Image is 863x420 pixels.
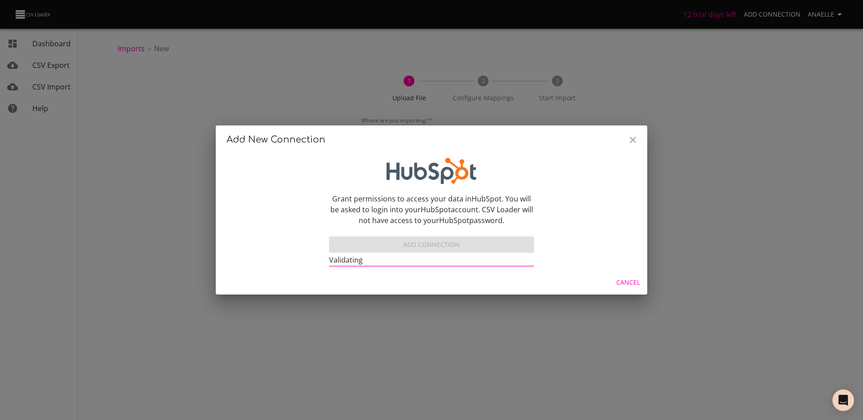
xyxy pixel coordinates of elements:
button: Cancel [613,274,644,291]
span: Cancel [616,277,640,288]
span: Validating [329,255,363,265]
p: Grant permissions to access your data in HubSpot . You will be asked to login into your HubSpot a... [329,193,534,226]
div: Open Intercom Messenger [832,389,854,411]
img: logo-x4-6901564de0b94ac51a1558216496d69f.png [387,158,476,184]
button: Close [622,129,644,151]
h2: Add New Connection [227,133,636,147]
